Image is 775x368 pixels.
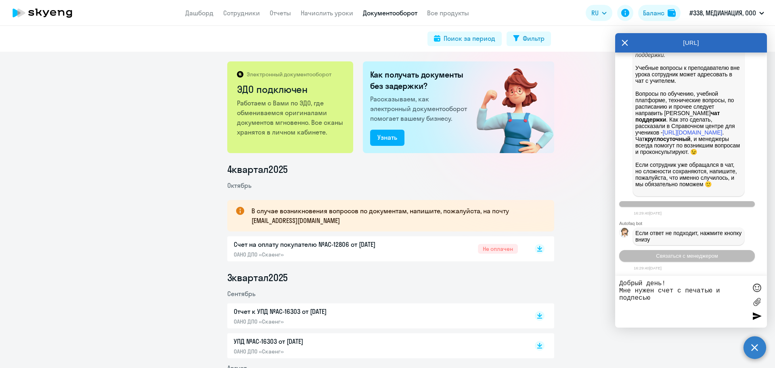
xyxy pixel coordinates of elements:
h2: Как получать документы без задержки? [370,69,470,92]
span: Не оплачен [478,244,518,254]
button: Поиск за период [427,32,502,46]
a: Счет на оплату покупателю №AC-12806 от [DATE]ОАНО ДПО «Скаенг»Не оплачен [234,240,518,258]
a: Документооборот [363,9,417,17]
p: Электронный документооборот [247,71,331,78]
img: bot avatar [620,228,630,240]
button: #338, МЕДИАНАЦИЯ, ООО [685,3,768,23]
textarea: Добрый день! Мне нужен счет с печатью и подпесью [619,280,747,324]
a: УПД №AC-16303 от [DATE]ОАНО ДПО «Скаенг» [234,336,518,355]
p: Рассказываем, как электронный документооборот помогает вашему бизнесу. [370,94,470,123]
div: Фильтр [523,34,545,43]
span: Сентябрь [227,290,256,298]
a: Все продукты [427,9,469,17]
p: В случае возникновения вопросов по документам, напишите, пожалуйста, на почту [EMAIL_ADDRESS][DOM... [251,206,540,225]
button: Балансbalance [638,5,681,21]
p: ОАНО ДПО «Скаенг» [234,318,403,325]
button: Связаться с менеджером [619,250,755,262]
span: Если ответ не подходит, нажмите кнопку внизу [635,230,743,243]
time: 16:29:40[DATE] [634,211,662,215]
div: Autofaq bot [619,221,767,226]
p: Счет на оплату покупателю №AC-12806 от [DATE] [234,240,403,249]
p: Работаем с Вами по ЭДО, где обмениваемся оригиналами документов мгновенно. Все сканы хранятся в л... [237,98,345,137]
p: Отчет к УПД №AC-16303 от [DATE] [234,307,403,316]
p: ОАНО ДПО «Скаенг» [234,348,403,355]
li: 3 квартал 2025 [227,271,554,284]
a: Начислить уроки [301,9,353,17]
a: Сотрудники [223,9,260,17]
p: ОАНО ДПО «Скаенг» [234,251,403,258]
label: Лимит 10 файлов [751,296,763,308]
a: [URL][DOMAIN_NAME] [663,129,723,136]
div: Поиск за период [444,34,495,43]
div: Баланс [643,8,664,18]
img: balance [668,9,676,17]
a: Отчет к УПД №AC-16303 от [DATE]ОАНО ДПО «Скаенг» [234,307,518,325]
button: RU [586,5,612,21]
span: Связаться с менеджером [656,253,718,259]
button: Фильтр [507,32,551,46]
p: #338, МЕДИАНАЦИЯ, ООО [689,8,756,18]
h2: ЭДО подключен [237,83,345,96]
time: 16:29:40[DATE] [634,266,662,270]
button: Узнать [370,130,404,146]
strong: круглосуточный [645,136,690,142]
div: Узнать [377,132,397,142]
img: connected [463,61,554,153]
a: Отчеты [270,9,291,17]
a: Дашборд [185,9,214,17]
p: В личном кабинете учеников есть Учебные вопросы к преподавателю вне урока сотрудник может адресов... [635,39,742,194]
li: 4 квартал 2025 [227,163,554,176]
span: RU [591,8,599,18]
span: Октябрь [227,181,251,189]
strong: чат поддержки [635,110,721,123]
p: УПД №AC-16303 от [DATE] [234,336,403,346]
